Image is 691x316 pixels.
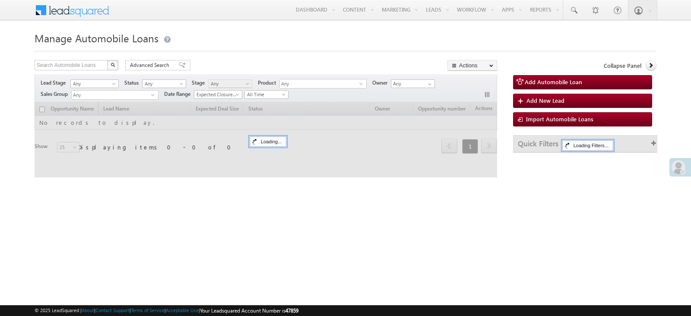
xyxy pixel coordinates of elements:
[151,93,158,97] span: select
[250,136,286,147] div: Loading...
[35,307,298,315] span: © 2025 LeadSquared | | | | |
[258,79,279,87] span: Product
[562,140,613,151] div: Loading Filters...
[208,79,252,88] a: Any
[142,79,186,88] a: Any
[280,79,359,89] span: Any
[35,31,158,45] span: Manage Automobile Loans
[285,307,298,314] span: 47859
[194,90,242,99] a: Expected Closure Date
[192,79,208,87] span: Stage
[111,63,115,67] img: Search
[166,307,199,313] a: Acceptable Use
[244,90,288,99] a: All Time
[95,307,130,313] a: Contact Support
[124,79,142,87] span: Status
[279,79,367,88] div: Any
[604,62,641,70] span: Collapse Panel
[526,115,593,123] span: Import Automobile Loans
[41,79,69,87] span: Lead Stage
[372,79,391,87] span: Owner
[391,79,435,88] input: Type to Search
[70,79,119,88] a: Any
[131,307,165,313] a: Terms of Service
[82,307,94,313] a: About
[525,78,582,85] span: Add Automobile Loan
[143,80,184,88] span: Any
[71,90,158,100] div: Any
[194,91,239,98] span: Expected Closure Date
[164,90,194,98] span: Date Range
[209,80,250,88] span: Any
[359,82,366,85] span: select
[200,307,298,314] span: Your Leadsquared Account Number is
[71,80,116,88] span: Any
[447,60,497,71] button: Actions
[41,90,71,98] span: Sales Group
[130,61,172,69] span: Advanced Search
[526,97,564,104] span: Add New Lead
[423,80,434,88] a: Show All Items
[72,91,151,101] span: Any
[245,91,286,98] span: All Time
